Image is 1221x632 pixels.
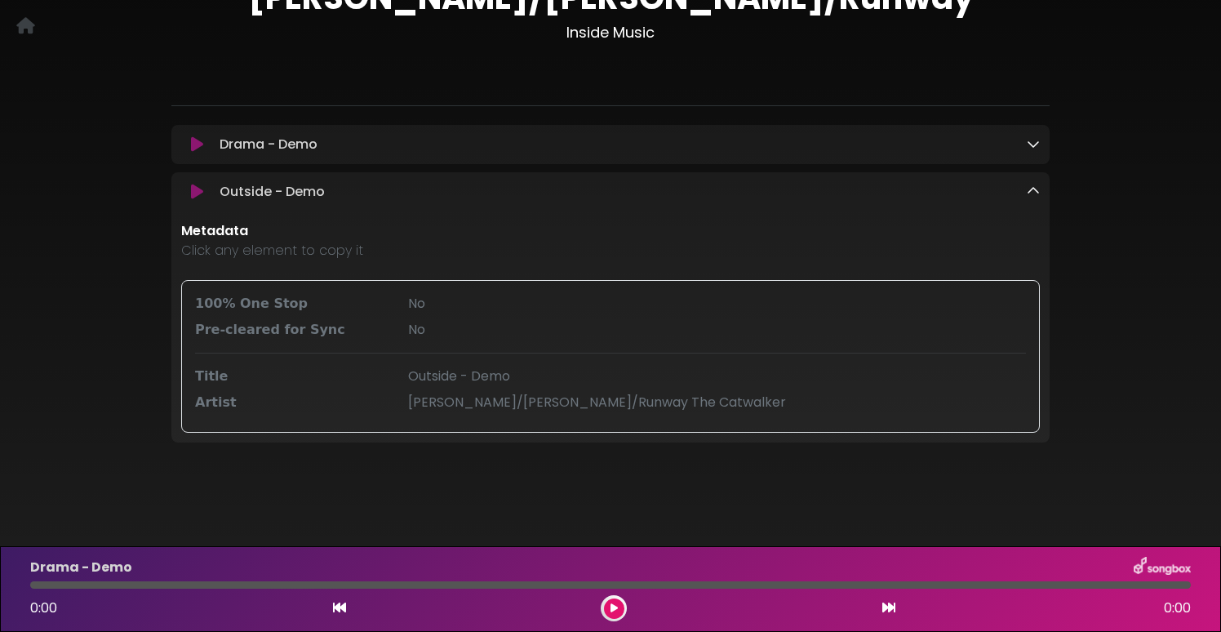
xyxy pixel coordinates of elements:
[185,294,398,314] div: 100% One Stop
[185,320,398,340] div: Pre-cleared for Sync
[171,24,1050,42] h3: Inside Music
[185,393,398,412] div: Artist
[220,182,325,202] p: Outside - Demo
[408,294,425,313] span: No
[408,320,425,339] span: No
[220,135,317,154] p: Drama - Demo
[408,393,786,412] span: [PERSON_NAME]/[PERSON_NAME]/Runway The Catwalker
[181,241,1040,260] p: Click any element to copy it
[408,367,510,385] span: Outside - Demo
[185,367,398,386] div: Title
[181,221,1040,241] p: Metadata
